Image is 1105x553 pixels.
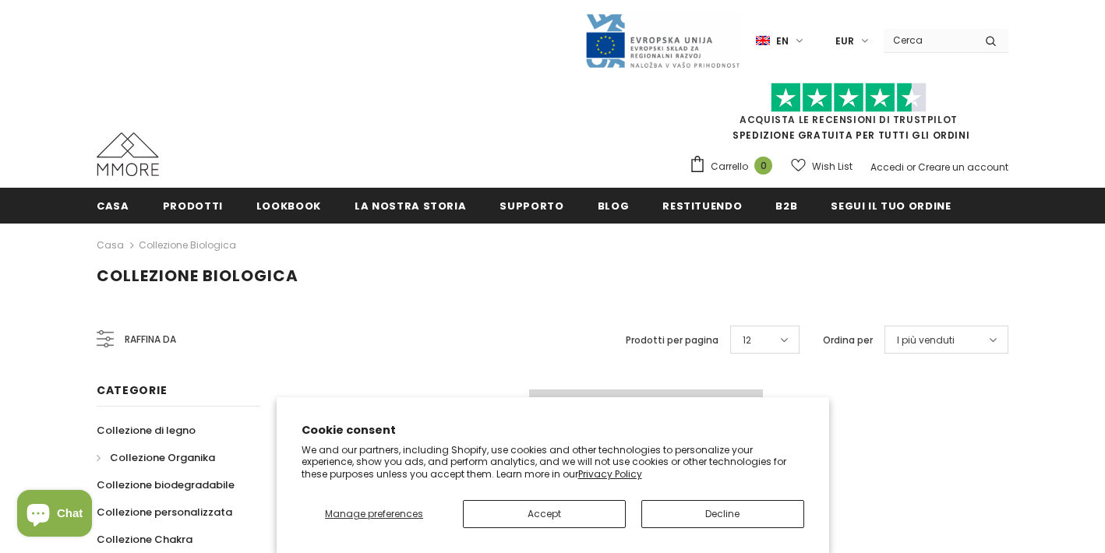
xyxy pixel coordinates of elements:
[754,157,772,174] span: 0
[823,333,873,348] label: Ordina per
[775,188,797,223] a: B2B
[302,500,447,528] button: Manage preferences
[897,333,955,348] span: I più venduti
[97,199,129,213] span: Casa
[163,199,223,213] span: Prodotti
[831,188,951,223] a: Segui il tuo ordine
[584,33,740,47] a: Javni Razpis
[110,450,215,465] span: Collezione Organika
[743,333,751,348] span: 12
[97,188,129,223] a: Casa
[97,423,196,438] span: Collezione di legno
[97,505,232,520] span: Collezione personalizzata
[662,199,742,213] span: Restituendo
[325,507,423,520] span: Manage preferences
[97,532,192,547] span: Collezione Chakra
[831,199,951,213] span: Segui il tuo ordine
[598,188,630,223] a: Blog
[598,199,630,213] span: Blog
[97,444,215,471] a: Collezione Organika
[884,29,973,51] input: Search Site
[97,236,124,255] a: Casa
[97,132,159,176] img: Casi MMORE
[835,33,854,49] span: EUR
[578,467,642,481] a: Privacy Policy
[355,199,466,213] span: La nostra storia
[812,159,853,174] span: Wish List
[302,422,804,439] h2: Cookie consent
[97,477,235,492] span: Collezione biodegradabile
[97,265,298,287] span: Collezione biologica
[689,155,780,178] a: Carrello 0
[775,199,797,213] span: B2B
[256,199,321,213] span: Lookbook
[711,159,748,174] span: Carrello
[776,33,789,49] span: en
[689,90,1008,142] span: SPEDIZIONE GRATUITA PER TUTTI GLI ORDINI
[97,382,167,398] span: Categorie
[584,12,740,69] img: Javni Razpis
[97,526,192,553] a: Collezione Chakra
[740,113,958,126] a: Acquista le recensioni di TrustPilot
[256,188,321,223] a: Lookbook
[771,83,927,113] img: Fidati di Pilot Stars
[626,333,718,348] label: Prodotti per pagina
[97,417,196,444] a: Collezione di legno
[12,490,97,541] inbox-online-store-chat: Shopify online store chat
[125,331,176,348] span: Raffina da
[302,444,804,481] p: We and our partners, including Shopify, use cookies and other technologies to personalize your ex...
[500,188,563,223] a: supporto
[500,199,563,213] span: supporto
[791,153,853,180] a: Wish List
[756,34,770,48] img: i-lang-1.png
[97,498,232,526] a: Collezione personalizzata
[641,500,804,528] button: Decline
[906,160,916,174] span: or
[355,188,466,223] a: La nostra storia
[163,188,223,223] a: Prodotti
[97,471,235,498] a: Collezione biodegradabile
[662,188,742,223] a: Restituendo
[463,500,626,528] button: Accept
[870,160,904,174] a: Accedi
[918,160,1008,174] a: Creare un account
[139,238,236,252] a: Collezione biologica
